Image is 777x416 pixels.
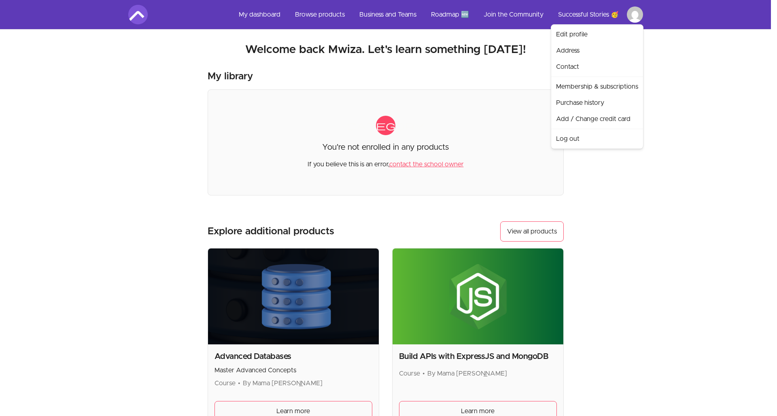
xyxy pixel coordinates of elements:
a: Log out [553,131,641,147]
a: Contact [553,59,641,75]
a: Purchase history [553,95,641,111]
a: Edit profile [553,26,641,42]
a: Add / Change credit card [553,111,641,127]
a: Address [553,42,641,59]
a: Membership & subscriptions [553,79,641,95]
